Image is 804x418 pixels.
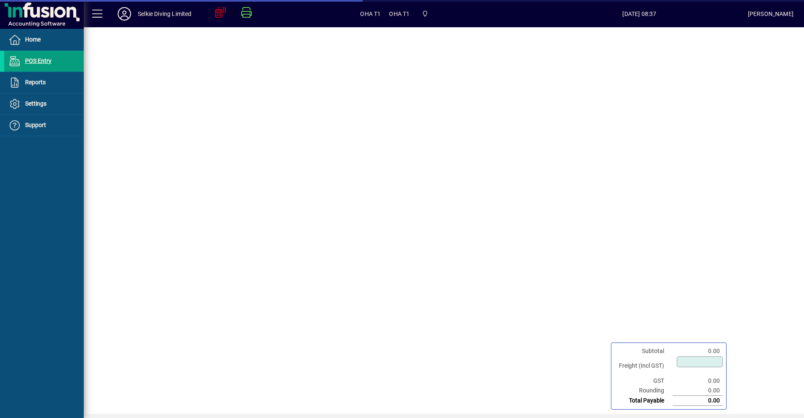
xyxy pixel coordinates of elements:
[4,93,84,114] a: Settings
[673,346,723,356] td: 0.00
[25,57,52,64] span: POS Entry
[615,396,673,406] td: Total Payable
[389,7,410,21] span: OHA T1
[673,396,723,406] td: 0.00
[138,7,192,21] div: Selkie Diving Limited
[360,7,381,21] span: OHA T1
[615,346,673,356] td: Subtotal
[4,115,84,136] a: Support
[615,386,673,396] td: Rounding
[4,72,84,93] a: Reports
[111,6,138,21] button: Profile
[673,386,723,396] td: 0.00
[4,29,84,50] a: Home
[25,36,41,43] span: Home
[673,376,723,386] td: 0.00
[25,79,46,86] span: Reports
[531,7,748,21] span: [DATE] 08:37
[615,376,673,386] td: GST
[748,7,794,21] div: [PERSON_NAME]
[25,122,46,128] span: Support
[615,356,673,376] td: Freight (Incl GST)
[25,100,46,107] span: Settings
